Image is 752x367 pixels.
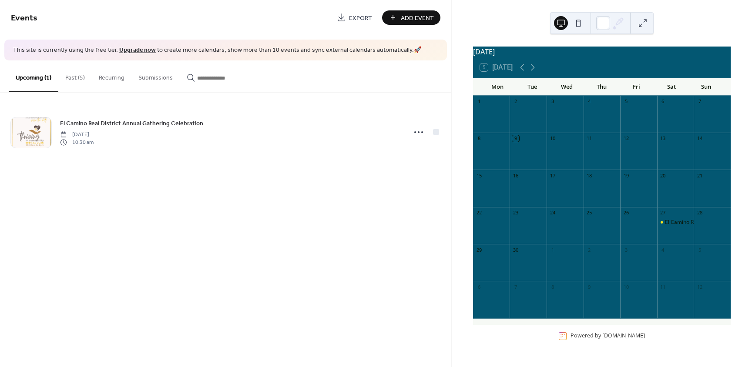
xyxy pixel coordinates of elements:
[689,78,724,96] div: Sun
[473,47,731,57] div: [DATE]
[654,78,689,96] div: Sat
[60,118,203,128] a: El Camino Real District Annual Gathering Celebration
[13,46,421,55] span: This site is currently using the free tier. to create more calendars, show more than 10 events an...
[330,10,379,25] a: Export
[660,172,666,179] div: 20
[549,98,556,105] div: 3
[660,210,666,216] div: 27
[549,210,556,216] div: 24
[584,78,619,96] div: Thu
[657,219,694,226] div: El Camino Real District Annual Gathering Celebration
[58,60,92,91] button: Past (5)
[119,44,156,56] a: Upgrade now
[602,332,645,340] a: [DOMAIN_NAME]
[11,10,37,27] span: Events
[60,130,94,138] span: [DATE]
[401,13,434,23] span: Add Event
[586,247,593,253] div: 2
[623,247,629,253] div: 3
[476,172,482,179] div: 15
[512,210,519,216] div: 23
[92,60,131,91] button: Recurring
[512,247,519,253] div: 30
[549,284,556,290] div: 8
[549,247,556,253] div: 1
[660,284,666,290] div: 11
[382,10,440,25] button: Add Event
[660,135,666,142] div: 13
[660,98,666,105] div: 6
[60,119,203,128] span: El Camino Real District Annual Gathering Celebration
[623,284,629,290] div: 10
[476,210,482,216] div: 22
[571,332,645,340] div: Powered by
[480,78,515,96] div: Mon
[131,60,180,91] button: Submissions
[660,247,666,253] div: 4
[476,247,482,253] div: 29
[586,172,593,179] div: 18
[550,78,584,96] div: Wed
[60,139,94,147] span: 10:30 am
[512,98,519,105] div: 2
[586,135,593,142] div: 11
[696,172,703,179] div: 21
[696,284,703,290] div: 12
[696,135,703,142] div: 14
[549,172,556,179] div: 17
[476,98,482,105] div: 1
[512,172,519,179] div: 16
[515,78,550,96] div: Tue
[9,60,58,92] button: Upcoming (1)
[623,210,629,216] div: 26
[349,13,372,23] span: Export
[619,78,654,96] div: Fri
[476,284,482,290] div: 6
[696,210,703,216] div: 28
[586,284,593,290] div: 9
[476,135,482,142] div: 8
[586,98,593,105] div: 4
[696,247,703,253] div: 5
[512,284,519,290] div: 7
[549,135,556,142] div: 10
[696,98,703,105] div: 7
[512,135,519,142] div: 9
[623,172,629,179] div: 19
[623,98,629,105] div: 5
[623,135,629,142] div: 12
[586,210,593,216] div: 25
